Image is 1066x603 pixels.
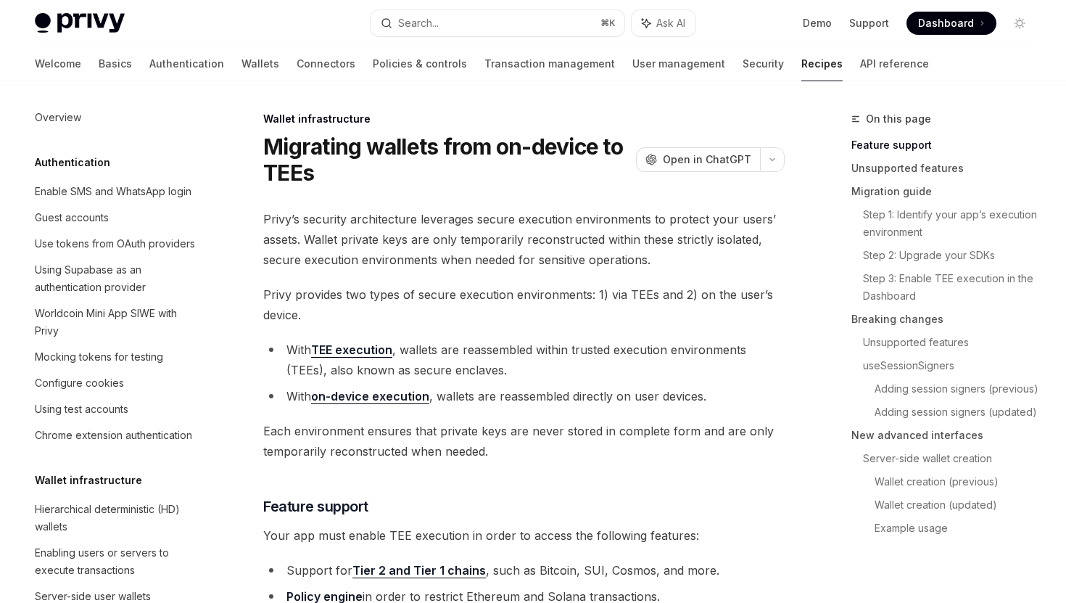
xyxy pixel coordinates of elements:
a: Security [743,46,784,81]
a: Hierarchical deterministic (HD) wallets [23,496,209,540]
a: Wallet creation (updated) [875,493,1043,517]
a: Transaction management [484,46,615,81]
div: Hierarchical deterministic (HD) wallets [35,501,200,536]
a: Connectors [297,46,355,81]
a: Mocking tokens for testing [23,344,209,370]
span: Privy provides two types of secure execution environments: 1) via TEEs and 2) on the user’s device. [263,284,785,325]
a: User management [632,46,725,81]
a: Breaking changes [851,308,1043,331]
a: Example usage [875,517,1043,540]
div: Overview [35,109,81,126]
div: Guest accounts [35,209,109,226]
a: Step 1: Identify your app’s execution environment [863,203,1043,244]
div: Enable SMS and WhatsApp login [35,183,191,200]
div: Use tokens from OAuth providers [35,235,195,253]
a: Migration guide [851,180,1043,203]
a: API reference [860,46,929,81]
a: useSessionSigners [863,354,1043,377]
span: Privy’s security architecture leverages secure execution environments to protect your users’ asse... [263,209,785,270]
a: Using test accounts [23,396,209,422]
button: Ask AI [632,10,695,36]
a: Adding session signers (updated) [875,401,1043,424]
div: Worldcoin Mini App SIWE with Privy [35,305,200,340]
div: Enabling users or servers to execute transactions [35,544,200,579]
a: Demo [803,16,832,30]
a: Tier 2 and Tier 1 chains [352,563,486,578]
button: Search...⌘K [371,10,624,36]
h5: Authentication [35,154,110,171]
a: Basics [99,46,132,81]
a: Unsupported features [851,157,1043,180]
span: On this page [866,110,931,128]
a: Enable SMS and WhatsApp login [23,179,209,205]
a: Feature support [851,134,1043,157]
h1: Migrating wallets from on-device to TEEs [263,134,630,186]
div: Using Supabase as an authentication provider [35,261,200,296]
span: Open in ChatGPT [663,152,751,167]
a: New advanced interfaces [851,424,1043,447]
a: Worldcoin Mini App SIWE with Privy [23,300,209,344]
a: Welcome [35,46,81,81]
div: Mocking tokens for testing [35,348,163,366]
button: Open in ChatGPT [636,147,760,172]
span: Dashboard [918,16,974,30]
a: Unsupported features [863,331,1043,354]
a: Step 2: Upgrade your SDKs [863,244,1043,267]
a: Guest accounts [23,205,209,231]
button: Toggle dark mode [1008,12,1031,35]
a: Step 3: Enable TEE execution in the Dashboard [863,267,1043,308]
a: Wallets [241,46,279,81]
a: on-device execution [311,389,429,404]
a: Policies & controls [373,46,467,81]
div: Using test accounts [35,401,128,418]
a: Dashboard [906,12,996,35]
span: Ask AI [656,16,685,30]
a: TEE execution [311,342,392,358]
span: Each environment ensures that private keys are never stored in complete form and are only tempora... [263,421,785,462]
h5: Wallet infrastructure [35,472,142,489]
a: Wallet creation (previous) [875,470,1043,493]
li: With , wallets are reassembled within trusted execution environments (TEEs), also known as secure... [263,340,785,380]
a: Server-side wallet creation [863,447,1043,470]
img: light logo [35,13,125,33]
a: Support [849,16,889,30]
a: Recipes [801,46,843,81]
li: Support for , such as Bitcoin, SUI, Cosmos, and more. [263,560,785,581]
a: Authentication [149,46,224,81]
div: Search... [398,15,439,32]
a: Use tokens from OAuth providers [23,231,209,257]
span: ⌘ K [600,17,616,29]
a: Overview [23,104,209,131]
a: Enabling users or servers to execute transactions [23,540,209,583]
div: Wallet infrastructure [263,112,785,126]
a: Using Supabase as an authentication provider [23,257,209,300]
a: Configure cookies [23,370,209,396]
span: Feature support [263,496,368,517]
div: Chrome extension authentication [35,427,192,444]
span: Your app must enable TEE execution in order to access the following features: [263,525,785,546]
a: Adding session signers (previous) [875,377,1043,401]
a: Chrome extension authentication [23,422,209,448]
li: With , wallets are reassembled directly on user devices. [263,386,785,406]
div: Configure cookies [35,374,124,392]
